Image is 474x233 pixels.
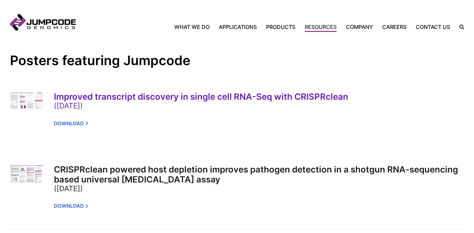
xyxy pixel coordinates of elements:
a: Download [54,117,88,131]
a: Company [341,23,378,31]
a: Careers [378,23,411,31]
a: Applications [214,23,261,31]
a: Download [54,199,88,213]
h2: Posters featuring Jumpcode [10,53,464,69]
a: Improved transcript discovery in single cell RNA-Seq with CRISPRclean([DATE]) [54,91,464,110]
label: Search the site. [455,25,464,29]
a: Contact Us [411,23,455,31]
a: Products [261,23,300,31]
img: SARS-CoV2 Seq App Note Thumbnail [10,165,43,183]
a: Resources [300,23,341,31]
a: CRISPRclean powered host depletion improves pathogen detection in a shotgun RNA-sequencing based ... [54,164,464,193]
nav: Primary Navigation [76,23,455,31]
a: What We Do [174,23,214,31]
